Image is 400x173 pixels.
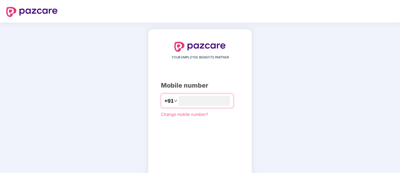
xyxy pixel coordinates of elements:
[6,7,58,17] img: logo
[174,99,177,103] span: down
[161,81,239,90] div: Mobile number
[174,42,226,52] img: logo
[164,97,174,105] span: +91
[172,55,229,60] span: YOUR EMPLOYEE BENEFITS PARTNER
[161,112,208,117] a: Change mobile number?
